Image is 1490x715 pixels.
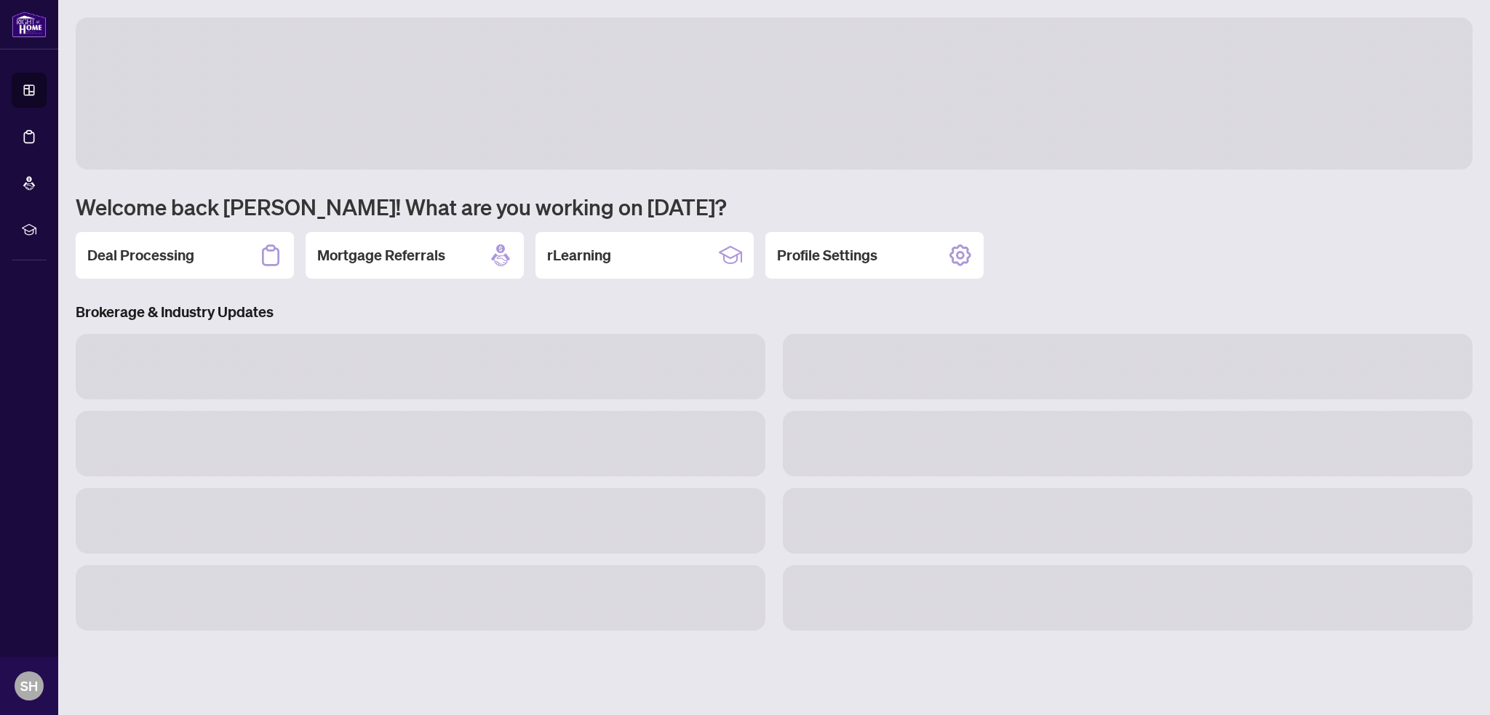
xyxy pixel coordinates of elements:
img: logo [12,11,47,38]
h2: Deal Processing [87,245,194,265]
h2: Mortgage Referrals [317,245,445,265]
h3: Brokerage & Industry Updates [76,302,1473,322]
h1: Welcome back [PERSON_NAME]! What are you working on [DATE]? [76,193,1473,220]
h2: rLearning [547,245,611,265]
span: SH [20,676,38,696]
h2: Profile Settings [777,245,877,265]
